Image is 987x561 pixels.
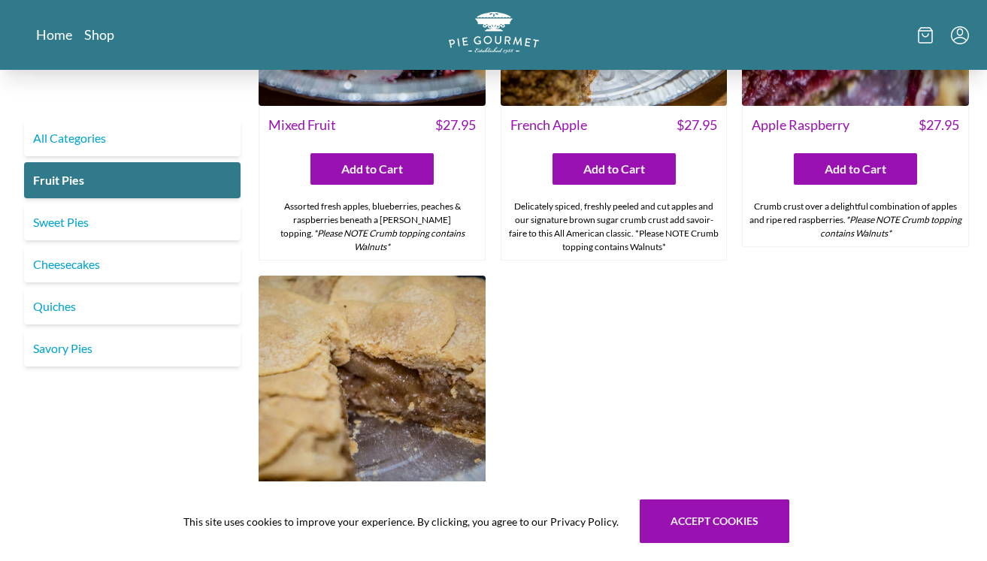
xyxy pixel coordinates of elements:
[24,204,241,240] a: Sweet Pies
[919,115,959,135] span: $ 27.95
[435,115,476,135] span: $ 27.95
[820,214,962,239] em: *Please NOTE Crumb topping contains Walnuts*
[24,246,241,282] a: Cheesecakes
[24,162,241,198] a: Fruit Pies
[259,276,486,502] img: Apple
[501,194,727,260] div: Delicately spiced, freshly peeled and cut apples and our signature brown sugar crumb crust add sa...
[24,288,241,324] a: Quiches
[951,26,969,44] button: Menu
[677,115,717,135] span: $ 27.95
[259,194,485,260] div: Assorted fresh apples, blueberries, peaches & raspberries beneath a [PERSON_NAME] topping.
[553,153,676,185] button: Add to Cart
[743,194,968,246] div: Crumb crust over a delightful combination of apples and ripe red raspberries.
[268,115,336,135] span: Mixed Fruit
[341,160,403,178] span: Add to Cart
[183,514,619,529] span: This site uses cookies to improve your experience. By clicking, you agree to our Privacy Policy.
[36,26,72,44] a: Home
[313,228,465,252] em: *Please NOTE Crumb topping contains Walnuts*
[449,12,539,53] img: logo
[752,115,849,135] span: Apple Raspberry
[449,12,539,58] a: Logo
[310,153,434,185] button: Add to Cart
[825,160,886,178] span: Add to Cart
[640,499,789,543] button: Accept cookies
[24,120,241,156] a: All Categories
[84,26,114,44] a: Shop
[583,160,645,178] span: Add to Cart
[510,115,587,135] span: French Apple
[24,330,241,366] a: Savory Pies
[794,153,917,185] button: Add to Cart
